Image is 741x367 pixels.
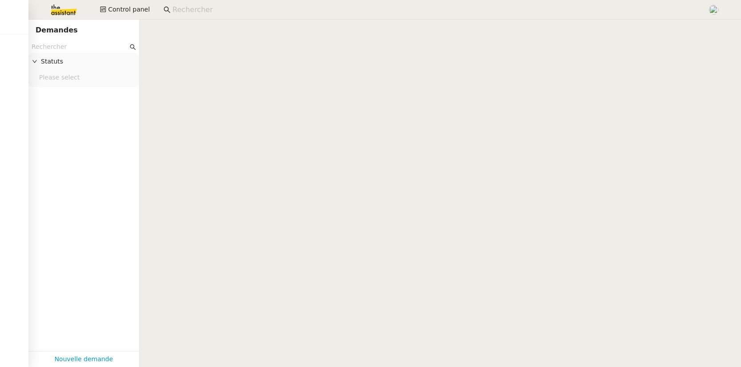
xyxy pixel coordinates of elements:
div: Statuts [28,53,139,70]
input: Rechercher [172,4,699,16]
input: Rechercher [32,42,128,52]
button: Control panel [95,4,155,16]
nz-page-header-title: Demandes [36,24,78,36]
span: Statuts [41,56,135,67]
img: users%2FNTfmycKsCFdqp6LX6USf2FmuPJo2%2Favatar%2Fprofile-pic%20(1).png [709,5,719,15]
a: Nouvelle demande [55,354,113,364]
span: Control panel [108,4,150,15]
